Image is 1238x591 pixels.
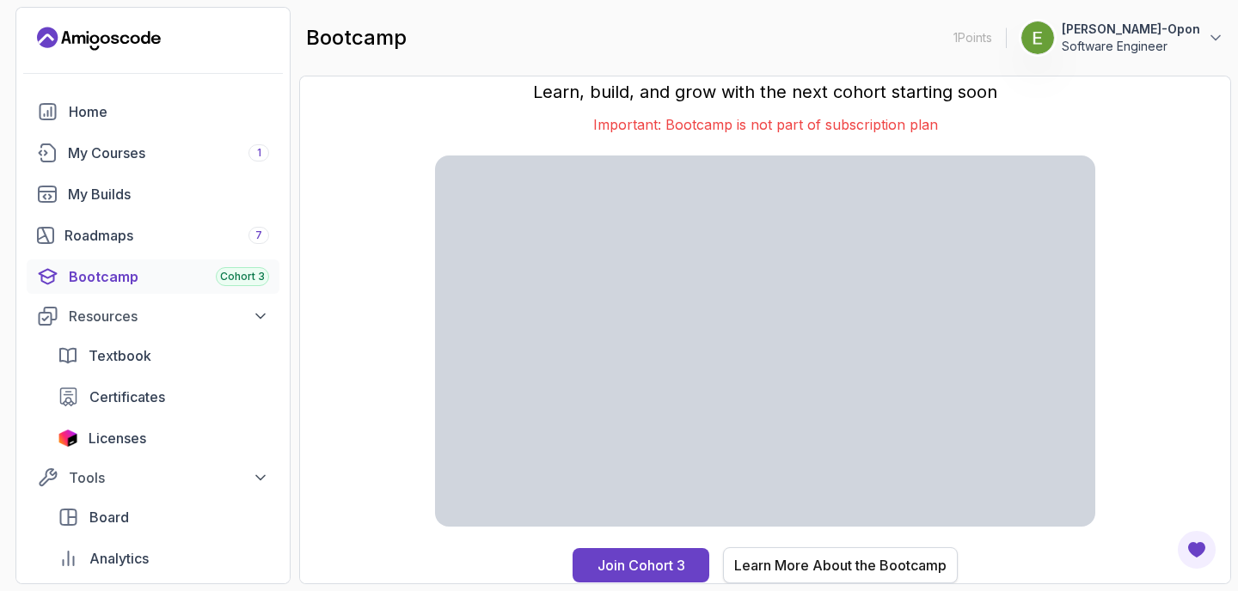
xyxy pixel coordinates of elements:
[69,306,269,326] div: Resources
[1020,21,1224,55] button: user profile image[PERSON_NAME]-OponSoftware Engineer
[47,500,279,534] a: board
[435,114,1095,135] p: Important: Bootcamp is not part of subscription plan
[47,380,279,414] a: certificates
[89,428,146,448] span: Licenses
[255,228,262,242] span: 7
[220,270,265,283] span: Cohort 3
[1062,38,1200,55] p: Software Engineer
[69,266,269,287] div: Bootcamp
[27,177,279,211] a: builds
[306,24,407,52] h2: bootcamp
[89,387,165,407] span: Certificates
[734,555,947,576] div: Learn More About the Bootcamp
[68,184,269,204] div: My Builds
[69,101,269,122] div: Home
[89,507,129,527] span: Board
[27,94,279,129] a: home
[68,143,269,163] div: My Courses
[47,541,279,576] a: analytics
[27,259,279,294] a: bootcamp
[27,218,279,253] a: roadmaps
[435,80,1095,104] p: Learn, build, and grow with the next cohort starting soon
[47,421,279,455] a: licenses
[27,301,279,332] button: Resources
[89,548,149,569] span: Analytics
[573,548,709,582] button: Join Cohort 3
[89,345,151,366] span: Textbook
[953,29,992,46] p: 1 Points
[27,136,279,170] a: courses
[47,338,279,373] a: textbook
[257,146,261,160] span: 1
[58,430,78,447] img: jetbrains icon
[598,555,685,576] div: Join Cohort 3
[27,462,279,493] button: Tools
[723,547,958,583] button: Learn More About the Bootcamp
[1176,529,1217,570] button: Open Feedback Button
[37,25,161,52] a: Landing page
[64,225,269,246] div: Roadmaps
[69,467,269,488] div: Tools
[1062,21,1200,38] p: [PERSON_NAME]-Opon
[1021,21,1054,54] img: user profile image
